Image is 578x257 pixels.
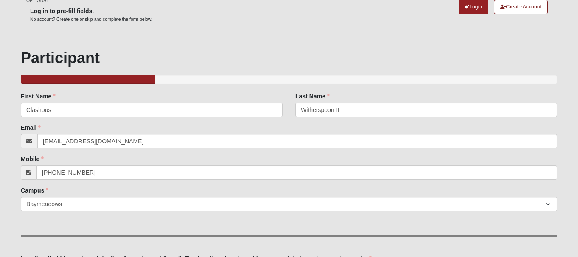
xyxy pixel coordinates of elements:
p: No account? Create one or skip and complete the form below. [30,16,152,22]
label: First Name [21,92,56,101]
label: Campus [21,186,48,195]
h6: Log in to pre-fill fields. [30,8,152,15]
label: Last Name [295,92,330,101]
h1: Participant [21,49,557,67]
label: Email [21,123,41,132]
label: Mobile [21,155,44,163]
